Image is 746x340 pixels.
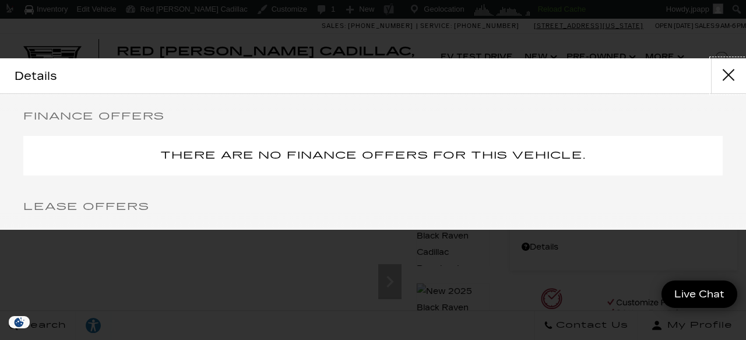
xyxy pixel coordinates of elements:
h5: Lease Offers [23,199,723,215]
section: Click to Open Cookie Consent Modal [6,316,33,328]
button: close [711,58,746,93]
span: Live Chat [668,288,730,301]
img: Opt-Out Icon [6,316,33,328]
h5: Finance Offers [23,108,723,125]
h5: There are no finance offers for this vehicle. [35,148,711,164]
a: Live Chat [661,281,737,308]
